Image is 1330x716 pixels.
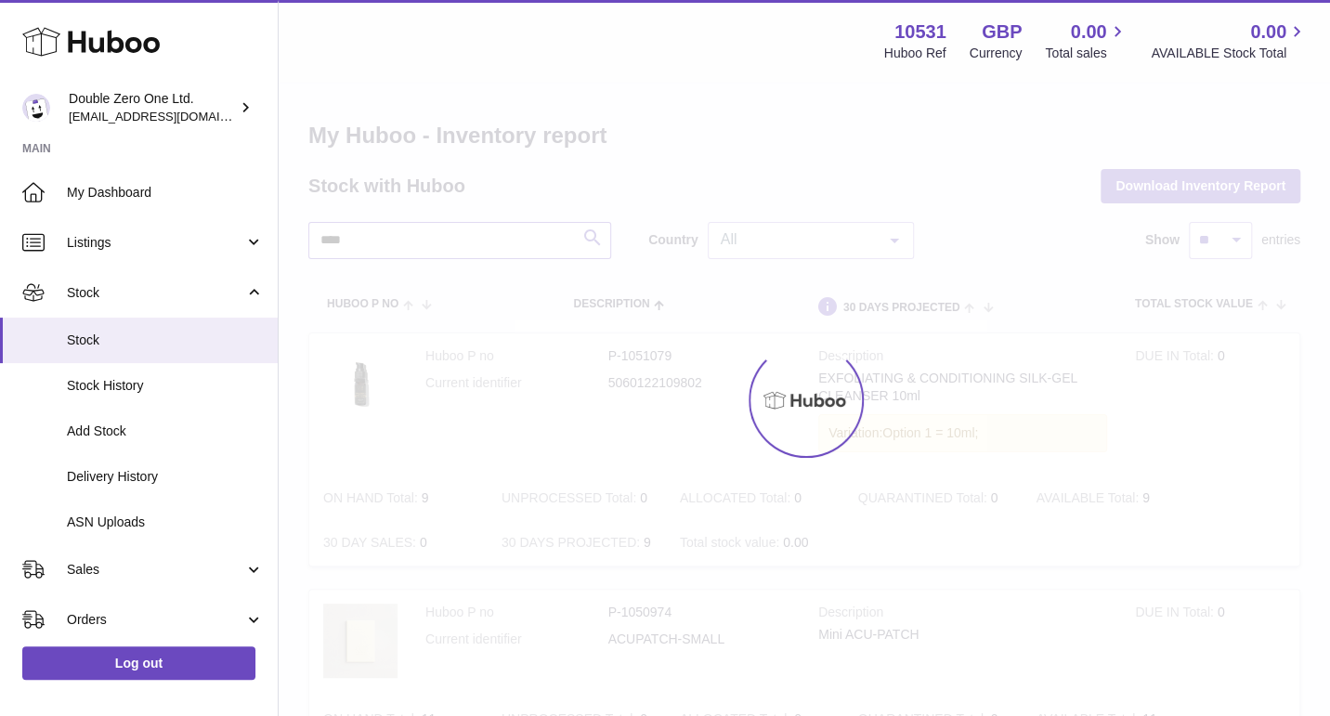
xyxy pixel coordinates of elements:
[22,94,50,122] img: hello@001skincare.com
[1151,20,1308,62] a: 0.00 AVAILABLE Stock Total
[982,20,1022,45] strong: GBP
[67,234,244,252] span: Listings
[970,45,1023,62] div: Currency
[1045,45,1128,62] span: Total sales
[22,646,255,680] a: Log out
[69,109,273,124] span: [EMAIL_ADDRESS][DOMAIN_NAME]
[67,561,244,579] span: Sales
[67,468,264,486] span: Delivery History
[67,514,264,531] span: ASN Uploads
[1071,20,1107,45] span: 0.00
[69,90,236,125] div: Double Zero One Ltd.
[67,611,244,629] span: Orders
[1045,20,1128,62] a: 0.00 Total sales
[894,20,946,45] strong: 10531
[884,45,946,62] div: Huboo Ref
[67,184,264,202] span: My Dashboard
[1250,20,1286,45] span: 0.00
[67,332,264,349] span: Stock
[67,423,264,440] span: Add Stock
[67,284,244,302] span: Stock
[67,377,264,395] span: Stock History
[1151,45,1308,62] span: AVAILABLE Stock Total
